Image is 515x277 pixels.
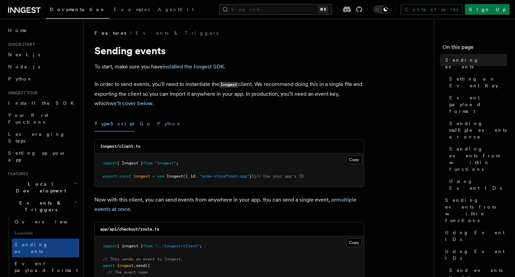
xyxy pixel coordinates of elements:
span: ({ id [183,174,195,179]
span: .send [134,263,145,268]
span: : [195,174,197,179]
span: // The event name [108,270,148,275]
span: ; [200,244,202,248]
span: inngest [134,174,150,179]
a: installed the Inngest SDK [163,63,224,70]
a: Sign Up [465,4,510,15]
a: AgentKit [154,2,198,18]
span: AgentKit [158,7,194,12]
button: Copy [346,238,362,247]
a: Event payload format [12,257,79,276]
span: import [103,161,117,165]
span: await [103,263,115,268]
a: Home [5,24,79,36]
span: Examples [114,7,150,12]
a: Event payload format [447,92,507,117]
span: Quick start [5,42,35,47]
kbd: ⌘K [318,6,328,13]
a: Node.js [5,61,79,73]
span: Documentation [50,7,106,12]
button: Search...⌘K [219,4,332,15]
span: Leveraging Steps [8,131,65,144]
span: Sending events from within functions [445,197,507,224]
span: ; [176,161,178,165]
span: inngest [117,263,134,268]
a: Sending events from within functions [447,143,507,175]
span: Inngest tour [5,90,38,96]
code: Inngest [219,82,238,88]
a: Sending events [12,239,79,257]
a: we'll cover below [109,100,152,106]
span: Features [94,30,126,36]
button: Python [157,116,182,131]
button: Local Development [5,178,79,197]
button: Events & Triggers [5,197,79,216]
span: new [157,174,164,179]
span: Setting up your app [8,150,66,162]
button: TypeScript [94,116,134,131]
a: Events & Triggers [136,30,218,36]
a: Using Event IDs [442,226,507,245]
a: Using Event IDs [442,245,507,264]
p: In order to send events, you'll need to instantiate the client. We recommend doing this in a sing... [94,80,364,108]
span: { Inngest } [117,161,143,165]
span: = [152,174,155,179]
span: ({ [145,263,150,268]
span: Node.js [8,64,40,69]
a: Sending multiple events at once [447,117,507,143]
span: const [119,174,131,179]
span: Overview [15,219,84,224]
a: Using Event IDs [447,175,507,194]
button: Go [140,116,152,131]
a: Python [5,73,79,85]
span: // Use your app's ID [256,174,304,179]
a: Leveraging Steps [5,128,79,147]
a: Install the SDK [5,97,79,109]
a: Setting an Event Key [447,73,507,92]
span: from [143,244,152,248]
a: Documentation [46,2,110,19]
a: Your first Functions [5,109,79,128]
span: Using Event IDs [445,248,507,261]
span: "inngest" [155,161,176,165]
span: Sending events [445,57,507,70]
span: }); [249,174,256,179]
span: Event payload format [449,94,507,115]
span: Using Event IDs [445,229,507,243]
a: Next.js [5,49,79,61]
span: Essentials [12,228,79,239]
span: "acme-storefront-app" [200,174,249,179]
a: Setting up your app [5,147,79,166]
a: Sending events [442,54,507,73]
span: Python [8,76,33,82]
a: Contact sales [401,4,462,15]
span: Setting an Event Key [449,75,507,89]
h4: On this page [442,43,507,54]
span: "../inngest/client" [155,244,200,248]
a: multiple events at once [94,196,356,212]
span: from [143,161,152,165]
span: { inngest } [117,244,143,248]
span: // This sends an event to Inngest. [103,257,183,261]
button: Toggle dark mode [373,5,390,13]
span: Your first Functions [8,113,48,125]
span: Inngest [167,174,183,179]
a: Examples [110,2,154,18]
span: Install the SDK [8,100,78,106]
span: Sending multiple events at once [449,120,507,140]
span: Next.js [8,52,40,57]
span: Local Development [5,181,74,194]
a: Sending events from within functions [442,194,507,226]
span: Sending events [15,242,48,254]
a: Overview [12,216,79,228]
code: app/api/checkout/route.ts [100,227,159,232]
span: export [103,174,117,179]
button: Copy [346,155,362,164]
span: Events & Triggers [5,199,74,213]
span: Sending events from within functions [449,146,507,173]
span: import [103,244,117,248]
span: Event payload format [15,261,78,273]
p: Now with this client, you can send events from anywhere in your app. You can send a single event,... [94,195,364,214]
h1: Sending events [94,44,364,57]
code: inngest/client.ts [100,144,140,149]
